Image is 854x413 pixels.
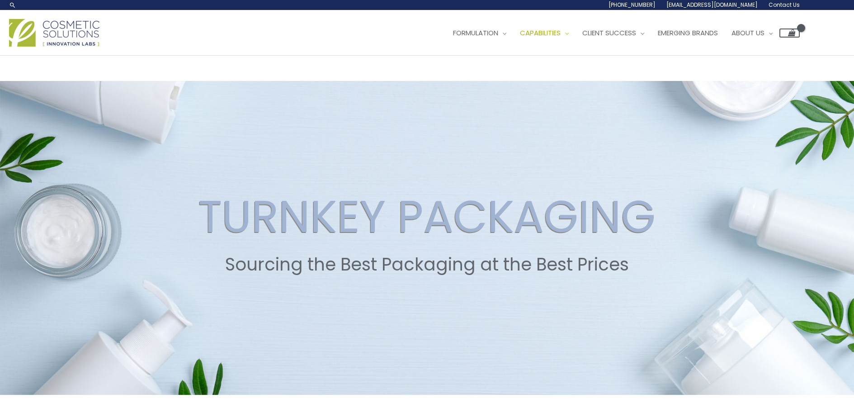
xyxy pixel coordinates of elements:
[9,1,16,9] a: Search icon link
[779,28,800,38] a: View Shopping Cart, empty
[576,19,651,47] a: Client Success
[666,1,758,9] span: [EMAIL_ADDRESS][DOMAIN_NAME]
[731,28,764,38] span: About Us
[769,1,800,9] span: Contact Us
[658,28,718,38] span: Emerging Brands
[609,1,656,9] span: [PHONE_NUMBER]
[439,19,800,47] nav: Site Navigation
[453,28,498,38] span: Formulation
[9,190,845,243] h2: TURNKEY PACKAGING
[446,19,513,47] a: Formulation
[9,254,845,275] h2: Sourcing the Best Packaging at the Best Prices
[651,19,725,47] a: Emerging Brands
[725,19,779,47] a: About Us
[582,28,636,38] span: Client Success
[520,28,561,38] span: Capabilities
[9,19,99,47] img: Cosmetic Solutions Logo
[513,19,576,47] a: Capabilities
